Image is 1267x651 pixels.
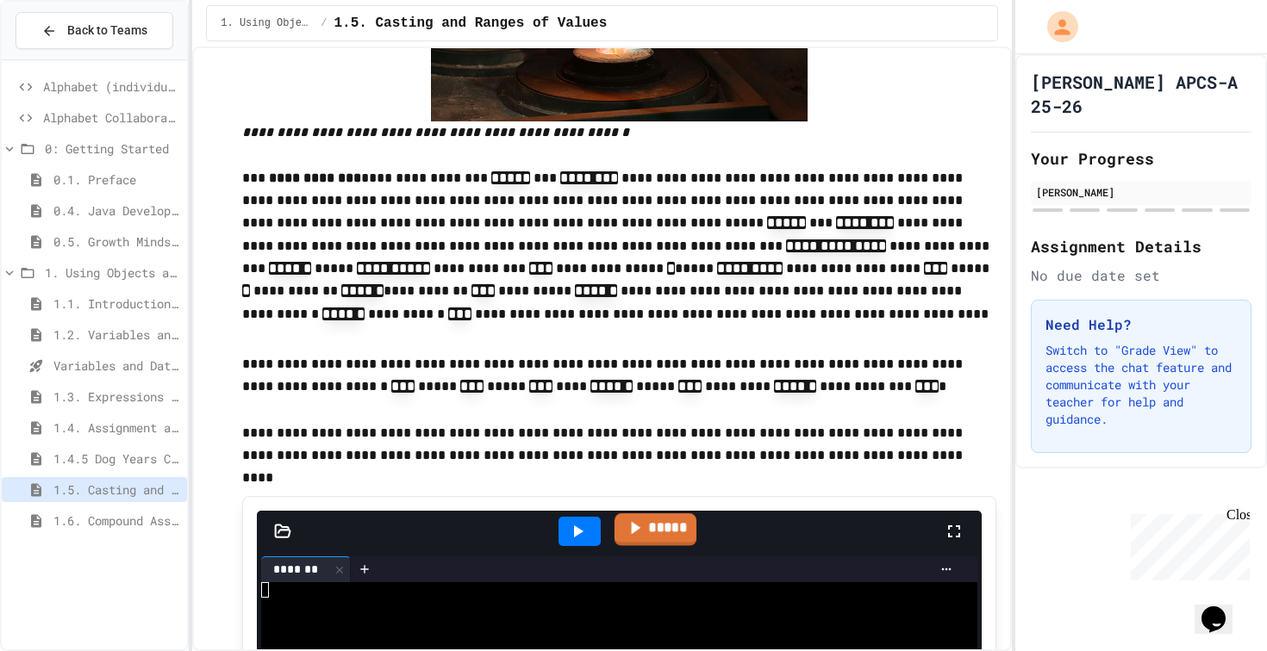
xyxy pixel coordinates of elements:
span: 1.4.5 Dog Years Coding Challenge [53,449,180,468]
span: 0.5. Growth Mindset and Pair Programming [53,232,180,251]
span: 1.4. Assignment and Input [53,418,180,437]
span: Variables and Data Types - Quiz [53,356,180,375]
button: Back to Teams [16,12,173,49]
iframe: chat widget [1124,507,1250,580]
span: 1.5. Casting and Ranges of Values [334,13,607,34]
iframe: chat widget [1195,582,1250,634]
span: 0.4. Java Development Environments [53,201,180,220]
span: 0: Getting Started [45,139,180,158]
h2: Your Progress [1031,146,1251,170]
div: [PERSON_NAME] [1036,184,1246,200]
h2: Assignment Details [1031,234,1251,258]
p: Switch to "Grade View" to access the chat feature and communicate with your teacher for help and ... [1045,342,1237,428]
span: 1.1. Introduction to Algorithms, Programming, and Compilers [53,294,180,313]
span: 1.2. Variables and Data Types [53,325,180,344]
div: My Account [1029,7,1083,46]
span: 1.6. Compound Assignment Operators [53,512,180,530]
div: Chat with us now!Close [7,7,119,109]
span: 0.1. Preface [53,170,180,189]
span: Alphabet (individual sandbox) [43,77,180,96]
h3: Need Help? [1045,314,1237,335]
span: 1. Using Objects and Methods [221,16,314,30]
span: 1.3. Expressions and Output [New] [53,387,180,406]
span: 1.5. Casting and Ranges of Values [53,480,180,499]
h1: [PERSON_NAME] APCS-A 25-26 [1031,70,1251,118]
span: 1. Using Objects and Methods [45,263,180,282]
div: No due date set [1031,265,1251,286]
span: Back to Teams [67,22,147,40]
span: Alphabet Collaborative Lab [43,108,180,127]
span: / [321,16,327,30]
